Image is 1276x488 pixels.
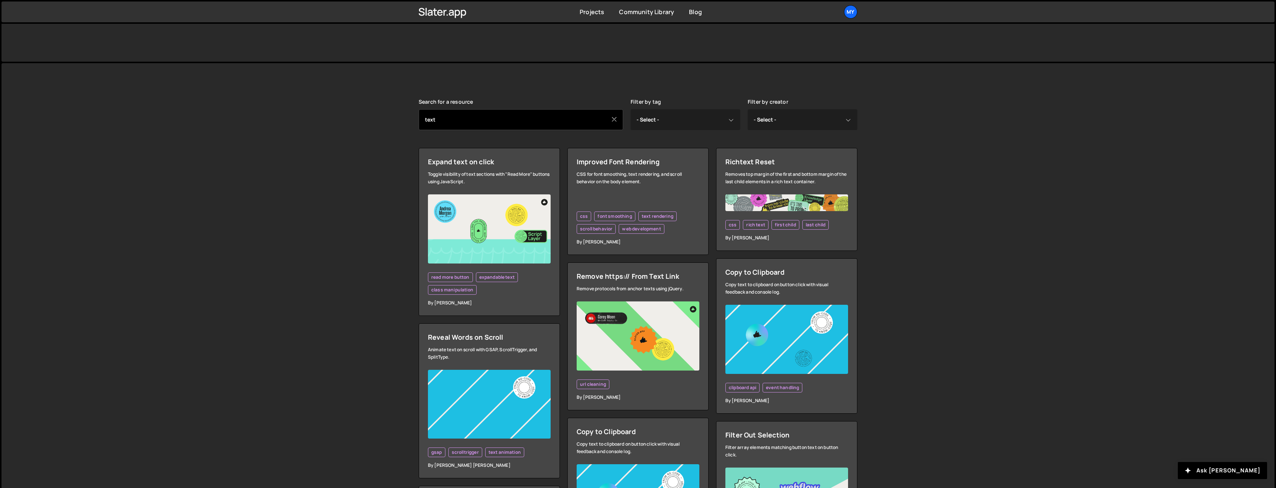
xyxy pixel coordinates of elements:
[746,222,765,228] span: rich text
[428,171,551,185] div: Toggle visibility of text sections with "Read More" buttons using JavaScript.
[725,268,848,277] div: Copy to Clipboard
[577,272,699,281] div: Remove https:// From Text Link
[428,346,551,361] div: Animate text on scroll with GSAP, ScrollTrigger, and SplitType.
[631,99,661,105] label: Filter by tag
[580,381,606,387] span: url cleaning
[428,194,551,264] img: YT%20-%20Thumb%20(18).png
[725,281,848,296] div: Copy text to clipboard on button click with visual feedback and console log.
[489,449,521,455] span: text animation
[577,427,699,436] div: Copy to Clipboard
[577,157,699,166] div: Improved Font Rendering
[725,305,848,374] img: YT%20-%20Thumb%20(14).png
[725,397,848,404] div: By [PERSON_NAME]
[748,99,788,105] label: Filter by creator
[577,394,699,401] div: By [PERSON_NAME]
[725,234,848,242] div: By [PERSON_NAME]
[597,213,632,219] span: font smoothing
[580,8,604,16] a: Projects
[577,171,699,185] div: CSS for font smoothing, text rendering, and scroll behavior on the body element.
[431,274,470,280] span: read more button
[619,8,674,16] a: Community Library
[431,287,473,293] span: class manipulation
[725,171,848,185] div: Removes top margin of the first and bottom margin of the last child elements in a rich text conta...
[567,148,709,255] a: Improved Font Rendering CSS for font smoothing, text rendering, and scroll behavior on the body e...
[577,301,699,371] img: YT%20-%20Thumb%20(5).png
[642,213,673,219] span: text rendering
[689,8,702,16] a: Blog
[622,226,661,232] span: web development
[729,385,756,391] span: clipboard api
[725,444,848,459] div: Filter array elements matching button text on button click.
[431,449,442,455] span: gsap
[716,258,857,414] a: Copy to Clipboard Copy text to clipboard on button click with visual feedback and console log. cl...
[567,262,709,410] a: Remove https:// From Text Link Remove protocols from anchor texts using jQuery. url cleaning By [...
[766,385,799,391] span: event handling
[716,148,857,251] a: Richtext Reset Removes top margin of the first and bottom margin of the last child elements in a ...
[580,226,612,232] span: scroll behavior
[725,157,848,166] div: Richtext Reset
[775,222,796,228] span: first child
[844,5,857,19] a: My
[428,462,551,469] div: By [PERSON_NAME] [PERSON_NAME]
[580,213,588,219] span: css
[577,440,699,455] div: Copy text to clipboard on button click with visual feedback and console log.
[428,157,551,166] div: Expand text on click
[428,333,551,342] div: Reveal Words on Scroll
[577,238,699,246] div: By [PERSON_NAME]
[419,148,560,316] a: Expand text on click Toggle visibility of text sections with "Read More" buttons using JavaScript...
[577,285,699,293] div: Remove protocols from anchor texts using jQuery.
[479,274,515,280] span: expandable text
[419,99,473,105] label: Search for a resource
[729,222,737,228] span: css
[428,370,551,439] img: YT%20-%20Thumb%20(13).png
[419,109,623,130] input: Search for a resource...
[725,194,848,211] img: Frame%20482.jpg
[725,430,848,439] div: Filter Out Selection
[428,299,551,307] div: By [PERSON_NAME]
[419,323,560,479] a: Reveal Words on Scroll Animate text on scroll with GSAP, ScrollTrigger, and SplitType. gsap scrol...
[806,222,826,228] span: last child
[452,449,479,455] span: scrolltrigger
[1178,462,1267,479] button: Ask [PERSON_NAME]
